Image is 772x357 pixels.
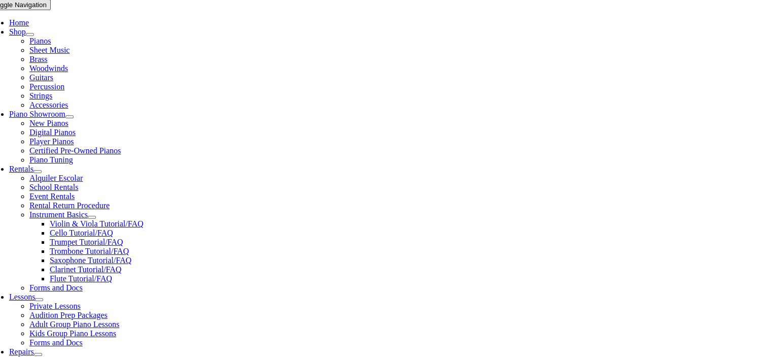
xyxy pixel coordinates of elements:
[29,283,83,292] a: Forms and Docs
[29,320,119,329] a: Adult Group Piano Lessons
[65,115,74,118] button: Open submenu of Piano Showroom
[34,353,42,356] button: Open submenu of Repairs
[29,155,73,164] a: Piano Tuning
[88,216,96,219] button: Open submenu of Instrument Basics
[29,55,48,63] a: Brass
[50,219,144,228] a: Violin & Viola Tutorial/FAQ
[9,165,33,173] a: Rentals
[26,33,34,36] button: Open submenu of Shop
[29,101,68,109] a: Accessories
[9,347,34,356] a: Repairs
[50,247,129,255] a: Trombone Tutorial/FAQ
[29,311,108,319] a: Audition Prep Packages
[9,18,29,27] a: Home
[50,238,123,246] a: Trumpet Tutorial/FAQ
[29,192,75,201] a: Event Rentals
[50,256,131,265] a: Saxophone Tutorial/FAQ
[29,329,116,338] a: Kids Group Piano Lessons
[50,274,112,283] a: Flute Tutorial/FAQ
[29,210,88,219] a: Instrument Basics
[33,170,42,173] button: Open submenu of Rentals
[29,201,110,210] a: Rental Return Procedure
[50,265,122,274] a: Clarinet Tutorial/FAQ
[9,110,65,118] a: Piano Showroom
[29,302,81,310] a: Private Lessons
[29,64,68,73] a: Woodwinds
[35,298,43,301] button: Open submenu of Lessons
[9,27,26,36] a: Shop
[29,73,53,82] a: Guitars
[29,82,64,91] a: Percussion
[9,293,36,301] a: Lessons
[29,174,83,182] a: Alquiler Escolar
[29,91,52,100] a: Strings
[29,183,78,191] a: School Rentals
[29,46,70,54] a: Sheet Music
[29,37,51,45] a: Pianos
[29,119,69,127] a: New Pianos
[29,146,121,155] a: Certified Pre-Owned Pianos
[29,338,83,347] a: Forms and Docs
[29,137,74,146] a: Player Pianos
[29,128,76,137] a: Digital Pianos
[50,229,113,237] a: Cello Tutorial/FAQ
